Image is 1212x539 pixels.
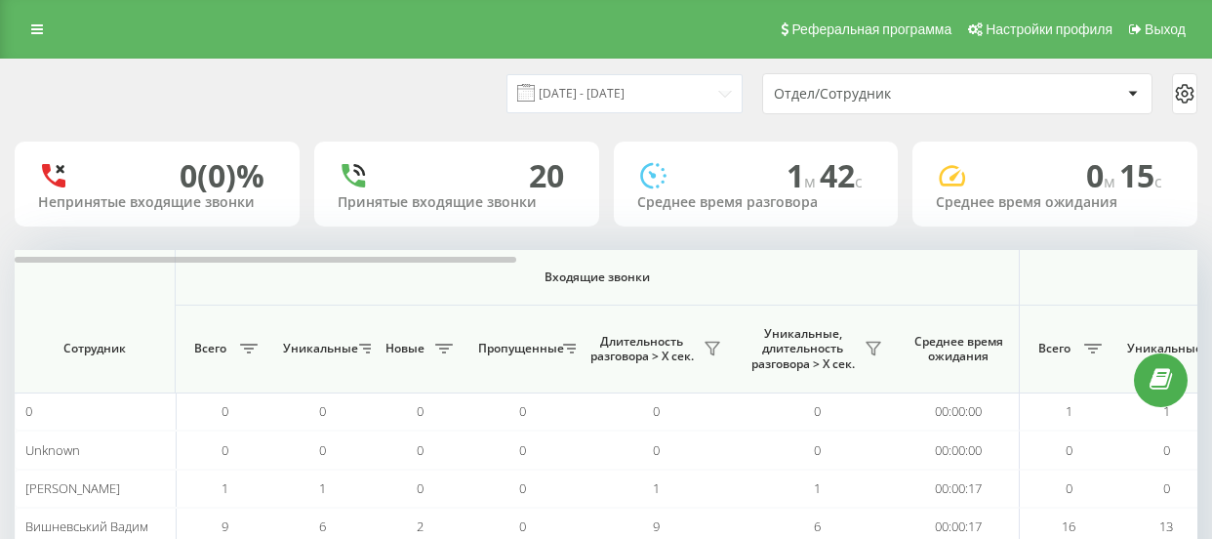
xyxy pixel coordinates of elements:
span: Новые [381,341,429,356]
span: м [1104,171,1119,192]
span: c [855,171,863,192]
span: 0 [519,441,526,459]
span: 1 [1066,402,1072,420]
span: 0 [417,441,424,459]
span: 0 [319,402,326,420]
span: c [1154,171,1162,192]
td: 00:00:17 [898,470,1020,508]
span: 0 [222,441,228,459]
span: 0 [417,479,424,497]
td: 00:00:00 [898,431,1020,469]
span: 0 [1086,154,1119,196]
span: 1 [1163,402,1170,420]
span: Выход [1145,21,1186,37]
span: Настройки профиля [986,21,1112,37]
span: [PERSON_NAME] [25,479,120,497]
span: 16 [1062,518,1075,535]
td: 00:00:00 [898,393,1020,431]
span: 2 [417,518,424,535]
span: 0 [653,441,660,459]
span: м [804,171,820,192]
span: 1 [319,479,326,497]
span: Пропущенные [478,341,557,356]
span: Unknown [25,441,80,459]
span: 0 [519,518,526,535]
span: 0 [814,402,821,420]
span: 0 [417,402,424,420]
span: 0 [519,402,526,420]
span: 0 [222,402,228,420]
span: 1 [222,479,228,497]
span: 15 [1119,154,1162,196]
span: 0 [319,441,326,459]
span: Уникальные [283,341,353,356]
span: 9 [222,518,228,535]
span: Среднее время ожидания [912,334,1004,364]
span: 0 [1163,441,1170,459]
span: 0 [1163,479,1170,497]
span: 42 [820,154,863,196]
span: 0 [1066,479,1072,497]
span: 1 [653,479,660,497]
span: 9 [653,518,660,535]
span: 0 [519,479,526,497]
span: 13 [1159,518,1173,535]
span: Вишневський Вадим [25,518,148,535]
div: Принятые входящие звонки [338,194,576,211]
span: 1 [787,154,820,196]
span: Уникальные, длительность разговора > Х сек. [747,326,859,372]
span: 0 [653,402,660,420]
div: 0 (0)% [180,157,264,194]
span: 0 [25,402,32,420]
span: 0 [814,441,821,459]
div: Среднее время ожидания [936,194,1174,211]
span: 6 [814,518,821,535]
span: Сотрудник [31,341,158,356]
div: Среднее время разговора [637,194,875,211]
div: 20 [529,157,564,194]
span: Всего [1030,341,1078,356]
span: Входящие звонки [226,269,968,285]
span: 0 [1066,441,1072,459]
span: 1 [814,479,821,497]
span: 6 [319,518,326,535]
div: Отдел/Сотрудник [774,86,1007,103]
span: Уникальные [1127,341,1197,356]
span: Реферальная программа [791,21,951,37]
span: Всего [185,341,234,356]
span: Длительность разговора > Х сек. [586,334,698,364]
div: Непринятые входящие звонки [38,194,276,211]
